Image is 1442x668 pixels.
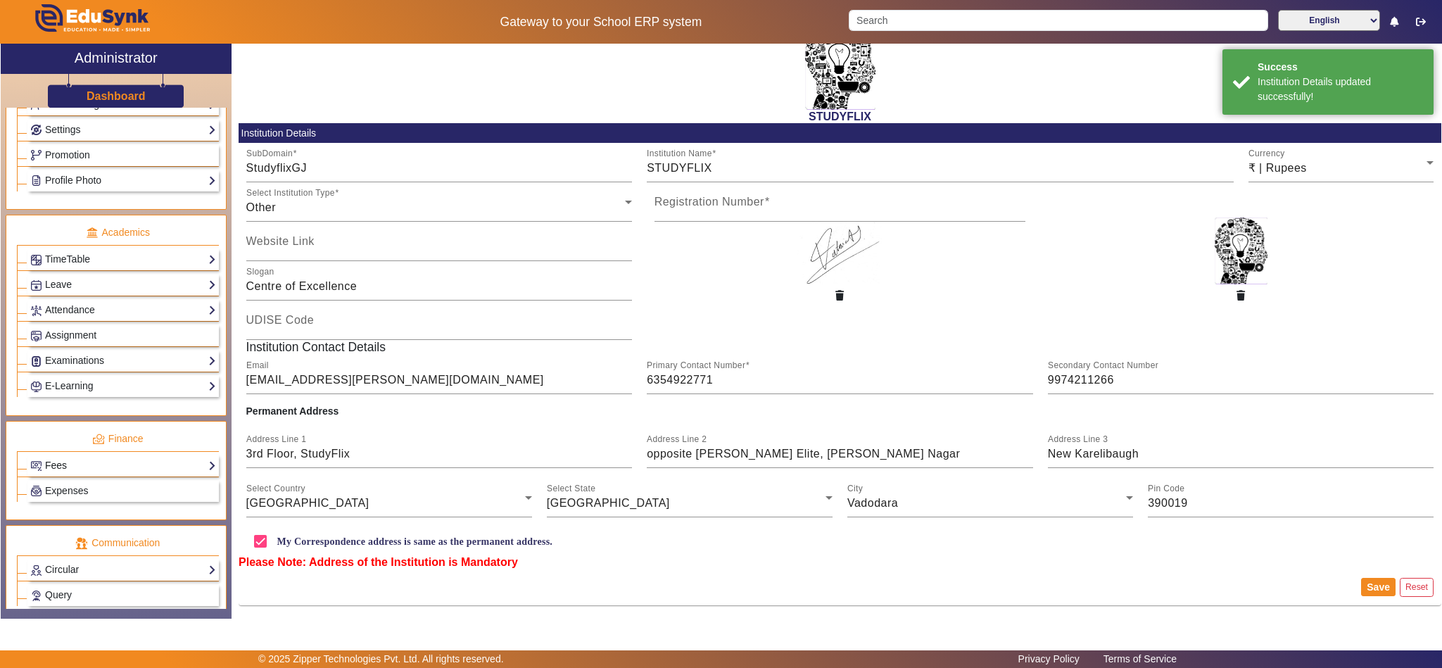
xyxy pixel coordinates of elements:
[246,239,633,256] input: Website Link
[647,446,1033,462] input: Address Line 2
[1258,60,1423,75] div: Success
[31,486,42,496] img: Payroll.png
[92,433,105,446] img: finance.png
[1248,162,1307,174] span: ₹ | Rupees
[647,160,1233,177] input: Institution Name
[31,150,42,160] img: Branchoperations.png
[1048,372,1434,389] input: Secondary Contact Number
[1148,495,1434,512] input: Pin Code
[239,340,1441,355] h5: Institution Contact Details
[17,225,219,240] p: Academics
[1215,218,1267,284] img: 2da83ddf-6089-4dce-a9e2-416746467bdd
[654,199,1026,216] input: Registration Number
[246,317,633,334] input: UDISE Code
[1248,149,1285,158] mat-label: Currency
[239,123,1441,143] mat-card-header: Institution Details
[86,89,146,103] a: Dashboard
[246,405,339,417] b: Permanent Address
[45,149,90,160] span: Promotion
[368,15,833,30] h5: Gateway to your School ERP system
[1011,650,1087,668] a: Privacy Policy
[258,652,504,667] p: © 2025 Zipper Technologies Pvt. Ltd. All rights reserved.
[239,110,1441,123] h2: STUDYFLIX
[30,327,216,344] a: Assignment
[797,222,882,284] img: e4f8e606-9ed1-44fe-a62d-ffd6855ad55e
[647,361,745,370] mat-label: Primary Contact Number
[246,372,633,389] input: Email
[1048,361,1158,370] mat-label: Secondary Contact Number
[246,235,315,247] mat-label: Website Link
[17,431,219,446] p: Finance
[847,497,898,509] span: Vadodara
[246,189,335,198] mat-label: Select Institution Type
[31,591,42,601] img: Support-tickets.png
[75,537,88,550] img: communication.png
[647,435,707,444] mat-label: Address Line 2
[847,484,863,493] mat-label: City
[1048,446,1434,462] input: Address Line 3
[246,484,305,493] mat-label: Select Country
[1,44,232,74] a: Administrator
[246,278,633,295] input: Slogan
[246,497,369,509] span: [GEOGRAPHIC_DATA]
[246,201,277,213] span: Other
[849,10,1268,31] input: Search
[647,372,1033,389] input: Primary Contact Number
[246,435,306,444] mat-label: Address Line 1
[86,227,99,239] img: academic.png
[246,267,274,277] mat-label: Slogan
[45,485,88,496] span: Expenses
[17,536,219,550] p: Communication
[30,147,216,163] a: Promotion
[1361,578,1396,596] button: Save
[246,149,293,158] mat-label: SubDomain
[87,89,146,103] h3: Dashboard
[1096,650,1184,668] a: Terms of Service
[30,587,216,603] a: Query
[246,446,633,462] input: Address Line 1
[30,483,216,499] a: Expenses
[246,314,315,326] mat-label: UDISE Code
[274,536,553,548] label: My Correspondence address is same as the permanent address.
[1258,75,1423,104] div: Institution Details updated successfully!
[547,497,670,509] span: [GEOGRAPHIC_DATA]
[75,49,158,66] h2: Administrator
[1400,578,1434,597] button: Reset
[31,331,42,341] img: Assignments.png
[647,149,712,158] mat-label: Institution Name
[246,361,269,370] mat-label: Email
[246,160,633,177] input: SubDomain
[1048,435,1108,444] mat-label: Address Line 3
[654,196,764,208] mat-label: Registration Number
[805,21,875,110] img: 2da83ddf-6089-4dce-a9e2-416746467bdd
[1148,484,1184,493] mat-label: Pin Code
[547,484,595,493] mat-label: Select State
[45,329,96,341] span: Assignment
[239,555,1441,569] h6: Please Note: Address of the Institution is Mandatory
[45,589,72,600] span: Query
